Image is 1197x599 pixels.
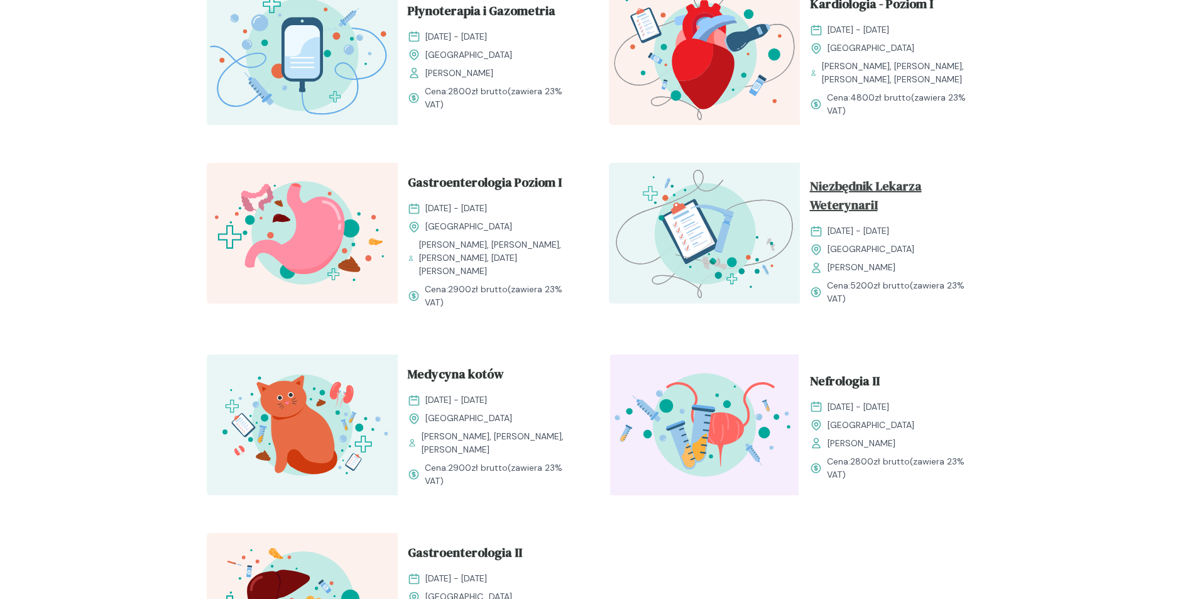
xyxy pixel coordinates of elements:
[425,412,512,425] span: [GEOGRAPHIC_DATA]
[419,238,579,278] span: [PERSON_NAME], [PERSON_NAME], [PERSON_NAME], [DATE][PERSON_NAME]
[850,456,910,467] span: 2800 zł brutto
[207,163,398,304] img: Zpbdlx5LeNNTxNvT_GastroI_T.svg
[850,92,911,103] span: 4800 zł brutto
[448,85,508,97] span: 2800 zł brutto
[408,173,562,197] span: Gastroenterologia Poziom I
[408,543,579,567] a: Gastroenterologia II
[609,163,800,304] img: aHe4VUMqNJQqH-M0_ProcMH_T.svg
[828,437,895,450] span: [PERSON_NAME]
[408,1,555,25] span: Płynoterapia i Gazometria
[609,354,800,495] img: ZpgBUh5LeNNTxPrX_Uro_T.svg
[828,400,889,414] span: [DATE] - [DATE]
[810,177,981,219] a: Niezbędnik Lekarza WeterynariI
[828,243,914,256] span: [GEOGRAPHIC_DATA]
[425,220,512,233] span: [GEOGRAPHIC_DATA]
[207,354,398,495] img: aHfQZEMqNJQqH-e8_MedKot_T.svg
[425,30,487,43] span: [DATE] - [DATE]
[425,461,579,488] span: Cena: (zawiera 23% VAT)
[425,393,487,407] span: [DATE] - [DATE]
[850,280,910,291] span: 5200 zł brutto
[408,365,504,388] span: Medycyna kotów
[425,48,512,62] span: [GEOGRAPHIC_DATA]
[827,279,981,305] span: Cena: (zawiera 23% VAT)
[448,283,508,295] span: 2900 zł brutto
[828,419,914,432] span: [GEOGRAPHIC_DATA]
[827,91,981,118] span: Cena: (zawiera 23% VAT)
[425,85,579,111] span: Cena: (zawiera 23% VAT)
[422,430,578,456] span: [PERSON_NAME], [PERSON_NAME], [PERSON_NAME]
[408,365,579,388] a: Medycyna kotów
[828,224,889,238] span: [DATE] - [DATE]
[827,455,981,481] span: Cena: (zawiera 23% VAT)
[425,572,487,585] span: [DATE] - [DATE]
[425,283,579,309] span: Cena: (zawiera 23% VAT)
[810,371,880,395] span: Nefrologia II
[810,371,981,395] a: Nefrologia II
[425,67,493,80] span: [PERSON_NAME]
[828,41,914,55] span: [GEOGRAPHIC_DATA]
[408,173,579,197] a: Gastroenterologia Poziom I
[408,543,522,567] span: Gastroenterologia II
[828,261,895,274] span: [PERSON_NAME]
[822,60,981,86] span: [PERSON_NAME], [PERSON_NAME], [PERSON_NAME], [PERSON_NAME]
[448,462,508,473] span: 2900 zł brutto
[425,202,487,215] span: [DATE] - [DATE]
[828,23,889,36] span: [DATE] - [DATE]
[408,1,579,25] a: Płynoterapia i Gazometria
